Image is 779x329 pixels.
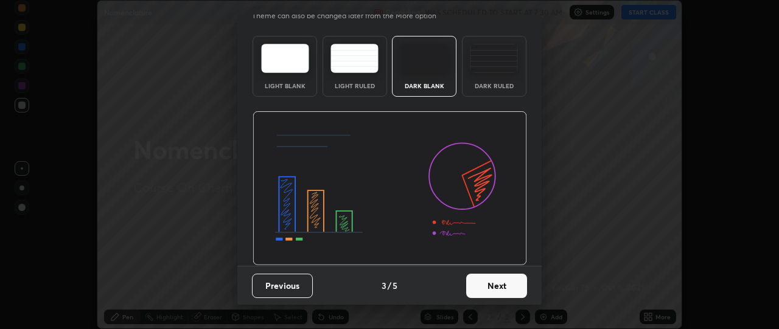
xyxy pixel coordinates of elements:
img: darkRuledTheme.de295e13.svg [470,44,518,73]
img: lightRuledTheme.5fabf969.svg [330,44,379,73]
div: Light Blank [260,83,309,89]
h4: / [388,279,391,292]
h4: 3 [382,279,386,292]
div: Dark Ruled [470,83,519,89]
h4: 5 [393,279,397,292]
button: Previous [252,274,313,298]
img: darkThemeBanner.d06ce4a2.svg [253,111,527,266]
div: Dark Blank [400,83,449,89]
img: lightTheme.e5ed3b09.svg [261,44,309,73]
p: Theme can also be changed later from the More option [252,10,449,21]
div: Light Ruled [330,83,379,89]
img: darkTheme.f0cc69e5.svg [400,44,449,73]
button: Next [466,274,527,298]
